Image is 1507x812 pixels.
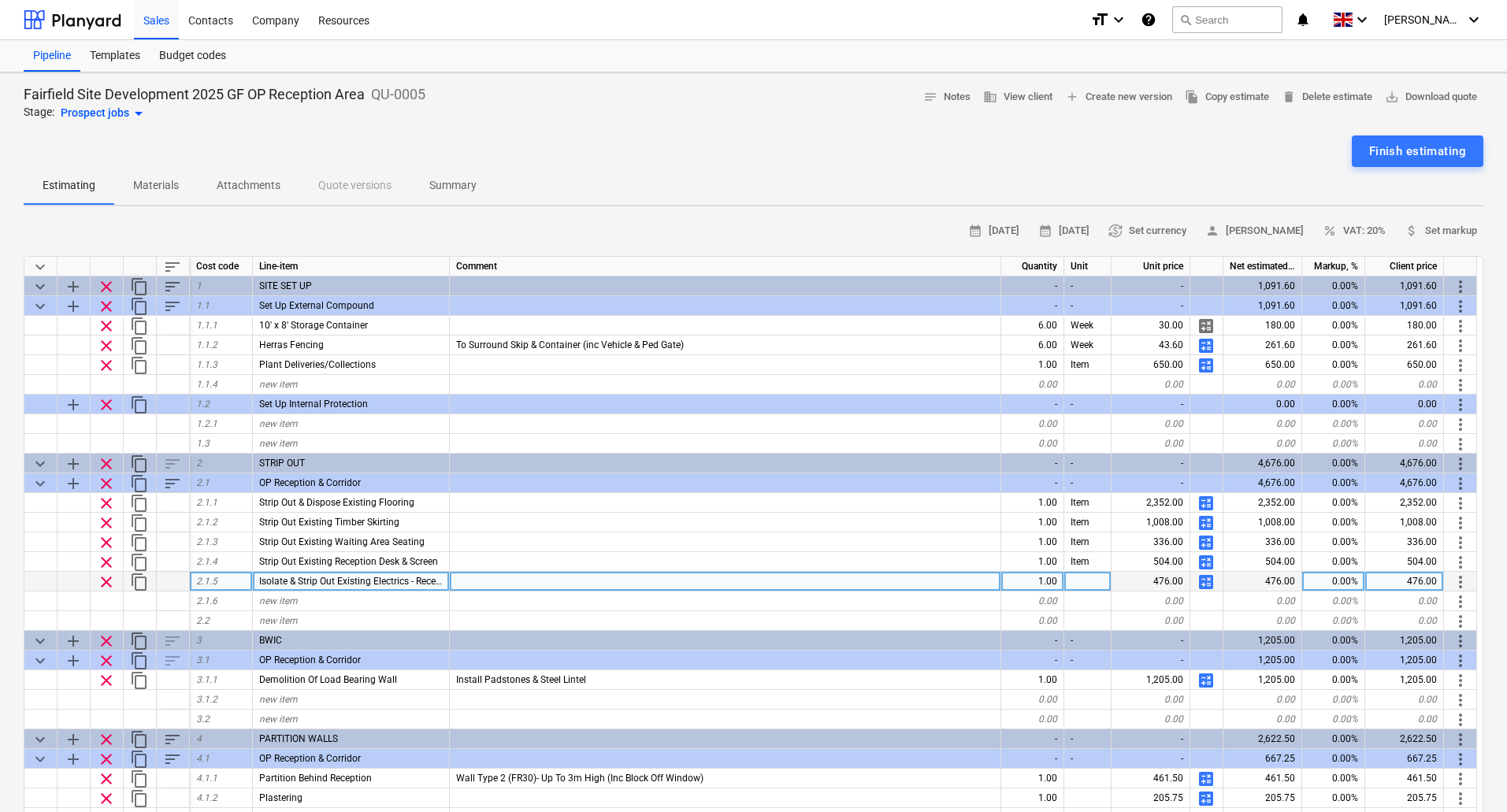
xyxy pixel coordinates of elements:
div: - [1112,729,1190,749]
div: - [1112,276,1190,296]
div: - [1001,631,1064,651]
div: 4,676.00 [1365,473,1444,493]
span: Remove row [97,317,116,336]
div: 0.00 [1223,591,1302,611]
div: - [1001,729,1064,749]
span: Collapse category [31,730,50,749]
div: 0.00% [1302,749,1365,769]
span: Remove row [97,533,116,552]
div: 0.00 [1112,434,1190,454]
div: 0.00% [1302,355,1365,375]
span: Remove row [97,395,116,414]
div: - [1064,454,1112,473]
div: 0.00 [1112,611,1190,631]
div: Item [1064,493,1112,513]
div: - [1064,651,1112,670]
span: Collapse category [31,474,50,493]
div: 0.00 [1365,710,1444,729]
div: 1.00 [1001,355,1064,375]
a: Pipeline [24,40,80,72]
div: 0.00 [1223,375,1302,395]
div: 0.00 [1001,375,1064,395]
span: Remove row [97,632,116,651]
div: Unit price [1112,257,1190,276]
p: Estimating [43,177,95,194]
div: 0.00 [1112,375,1190,395]
span: More actions [1451,612,1470,631]
span: More actions [1451,415,1470,434]
div: 0.00 [1365,395,1444,414]
div: 30.00 [1112,316,1190,336]
div: 476.00 [1223,572,1302,591]
div: 1,091.60 [1365,296,1444,316]
span: Remove row [97,750,116,769]
div: Finish estimating [1369,141,1466,161]
div: 0.00 [1001,414,1064,434]
button: Copy estimate [1179,85,1275,109]
span: More actions [1451,553,1470,572]
div: Item [1064,552,1112,572]
div: - [1001,296,1064,316]
div: 0.00% [1302,414,1365,434]
div: 2,622.50 [1223,729,1302,749]
div: 1,091.60 [1365,276,1444,296]
div: 650.00 [1112,355,1190,375]
div: 476.00 [1365,572,1444,591]
div: - [1001,749,1064,769]
div: 1,008.00 [1365,513,1444,532]
div: 0.00% [1302,532,1365,552]
a: Budget codes [150,40,236,72]
span: delete [1282,90,1296,104]
div: - [1112,395,1190,414]
div: 0.00% [1302,316,1365,336]
div: - [1001,276,1064,296]
span: Manage detailed breakdown for the row [1197,671,1216,690]
div: - [1064,395,1112,414]
span: More actions [1451,454,1470,473]
div: 2,352.00 [1223,493,1302,513]
span: Download quote [1385,88,1477,106]
div: Net estimated cost [1223,257,1302,276]
span: add [1065,90,1079,104]
span: Sort rows within category [163,277,182,296]
div: - [1112,296,1190,316]
button: VAT: 20% [1316,219,1392,243]
div: 0.00 [1223,611,1302,631]
span: More actions [1451,514,1470,532]
span: Remove row [97,553,116,572]
span: Remove row [97,297,116,316]
div: Markup, % [1302,257,1365,276]
span: Manage detailed breakdown for the row [1197,494,1216,513]
span: Duplicate row [130,494,149,513]
div: 0.00 [1365,375,1444,395]
button: Delete estimate [1275,85,1379,109]
div: 0.00% [1302,454,1365,473]
p: Materials [133,177,179,194]
div: 0.00% [1302,710,1365,729]
div: 650.00 [1223,355,1302,375]
span: Manage detailed breakdown for the row [1197,553,1216,572]
div: 504.00 [1112,552,1190,572]
div: 4,676.00 [1223,473,1302,493]
span: Collapse category [31,651,50,670]
span: Manage detailed breakdown for the row [1197,573,1216,591]
span: Sort rows within category [163,750,182,769]
span: Add sub category to row [64,730,83,749]
span: Duplicate row [130,514,149,532]
div: - [1001,454,1064,473]
div: 0.00% [1302,395,1365,414]
span: View client [983,88,1052,106]
div: 0.00 [1001,434,1064,454]
span: More actions [1451,651,1470,670]
div: 0.00 [1365,434,1444,454]
div: - [1001,473,1064,493]
span: More actions [1451,336,1470,355]
div: 0.00% [1302,729,1365,749]
div: 0.00 [1365,611,1444,631]
span: Remove row [97,356,116,375]
span: More actions [1451,671,1470,690]
span: More actions [1451,710,1470,729]
span: currency_exchange [1108,224,1123,238]
span: Sort rows within category [163,730,182,749]
span: Remove row [97,494,116,513]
